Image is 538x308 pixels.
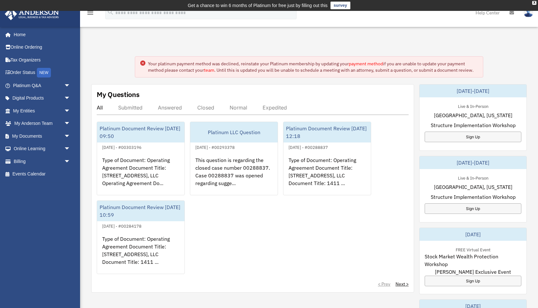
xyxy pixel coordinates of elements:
div: [DATE] - #00288837 [283,143,333,150]
div: Normal [230,104,247,111]
a: Online Learningarrow_drop_down [4,142,80,155]
a: Sign Up [425,132,521,142]
span: Structure Implementation Workshop [431,121,516,129]
div: Platinum Document Review [DATE] 10:59 [97,201,184,221]
div: My Questions [97,90,140,99]
a: Home [4,28,77,41]
a: survey [330,2,350,9]
a: Tax Organizers [4,53,80,66]
a: Billingarrow_drop_down [4,155,80,168]
a: menu [86,11,94,17]
div: Type of Document: Operating Agreement Document Title: [STREET_ADDRESS], LLC Operating Agreement D... [97,151,184,201]
a: Sign Up [425,276,521,286]
div: Get a chance to win 6 months of Platinum for free just by filling out this [188,2,328,9]
div: Closed [197,104,214,111]
div: FREE Virtual Event [451,246,496,253]
img: User Pic [524,8,533,17]
div: Your platinum payment method was declined, reinstate your Platinum membership by updating your if... [148,61,478,73]
span: arrow_drop_down [64,104,77,118]
div: Platinum Document Review [DATE] 12:18 [283,122,371,142]
div: close [532,1,536,5]
div: [DATE] - #00293378 [190,143,240,150]
a: team [204,67,214,73]
span: [GEOGRAPHIC_DATA], [US_STATE] [434,111,512,119]
span: Structure Implementation Workshop [431,193,516,201]
div: Platinum Document Review [DATE] 09:50 [97,122,184,142]
img: Anderson Advisors Platinum Portal [3,8,61,20]
div: [DATE] - #00303196 [97,143,147,150]
span: arrow_drop_down [64,142,77,156]
div: Type of Document: Operating Agreement Document Title: [STREET_ADDRESS], LLC Document Title: 1411 ... [97,230,184,280]
div: [DATE]-[DATE] [420,156,526,169]
span: [GEOGRAPHIC_DATA], [US_STATE] [434,183,512,191]
a: My Entitiesarrow_drop_down [4,104,80,117]
div: Expedited [263,104,287,111]
i: search [107,9,114,16]
div: Platinum LLC Question [190,122,278,142]
i: menu [86,9,94,17]
span: arrow_drop_down [64,79,77,92]
a: Online Ordering [4,41,80,54]
div: Live & In-Person [453,102,493,109]
div: [DATE] [420,228,526,241]
div: NEW [37,68,51,77]
span: arrow_drop_down [64,130,77,143]
a: My Anderson Teamarrow_drop_down [4,117,80,130]
a: Sign Up [425,203,521,214]
div: Submitted [118,104,143,111]
div: [DATE]-[DATE] [420,85,526,97]
a: payment method [349,61,383,67]
span: arrow_drop_down [64,155,77,168]
span: Stock Market Wealth Protection Workshop [425,253,521,268]
a: Platinum Document Review [DATE] 12:18[DATE] - #00288837Type of Document: Operating Agreement Docu... [283,122,371,195]
div: This question is regarding the closed case number 00288837. Case 00288837 was opened regarding su... [190,151,278,201]
a: Events Calendar [4,168,80,181]
span: arrow_drop_down [64,92,77,105]
div: All [97,104,103,111]
a: Order StatusNEW [4,66,80,79]
a: Digital Productsarrow_drop_down [4,92,80,105]
a: Next > [395,281,409,287]
a: Platinum LLC Question[DATE] - #00293378This question is regarding the closed case number 00288837... [190,122,278,195]
a: My Documentsarrow_drop_down [4,130,80,142]
div: Type of Document: Operating Agreement Document Title: [STREET_ADDRESS], LLC Document Title: 1411 ... [283,151,371,201]
a: Platinum Document Review [DATE] 10:59[DATE] - #00284178Type of Document: Operating Agreement Docu... [97,200,185,274]
span: [PERSON_NAME] Exclusive Event [435,268,511,276]
div: Answered [158,104,182,111]
span: arrow_drop_down [64,117,77,130]
div: [DATE] - #00284178 [97,222,147,229]
div: Live & In-Person [453,174,493,181]
a: Platinum Q&Aarrow_drop_down [4,79,80,92]
a: Platinum Document Review [DATE] 09:50[DATE] - #00303196Type of Document: Operating Agreement Docu... [97,122,185,195]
